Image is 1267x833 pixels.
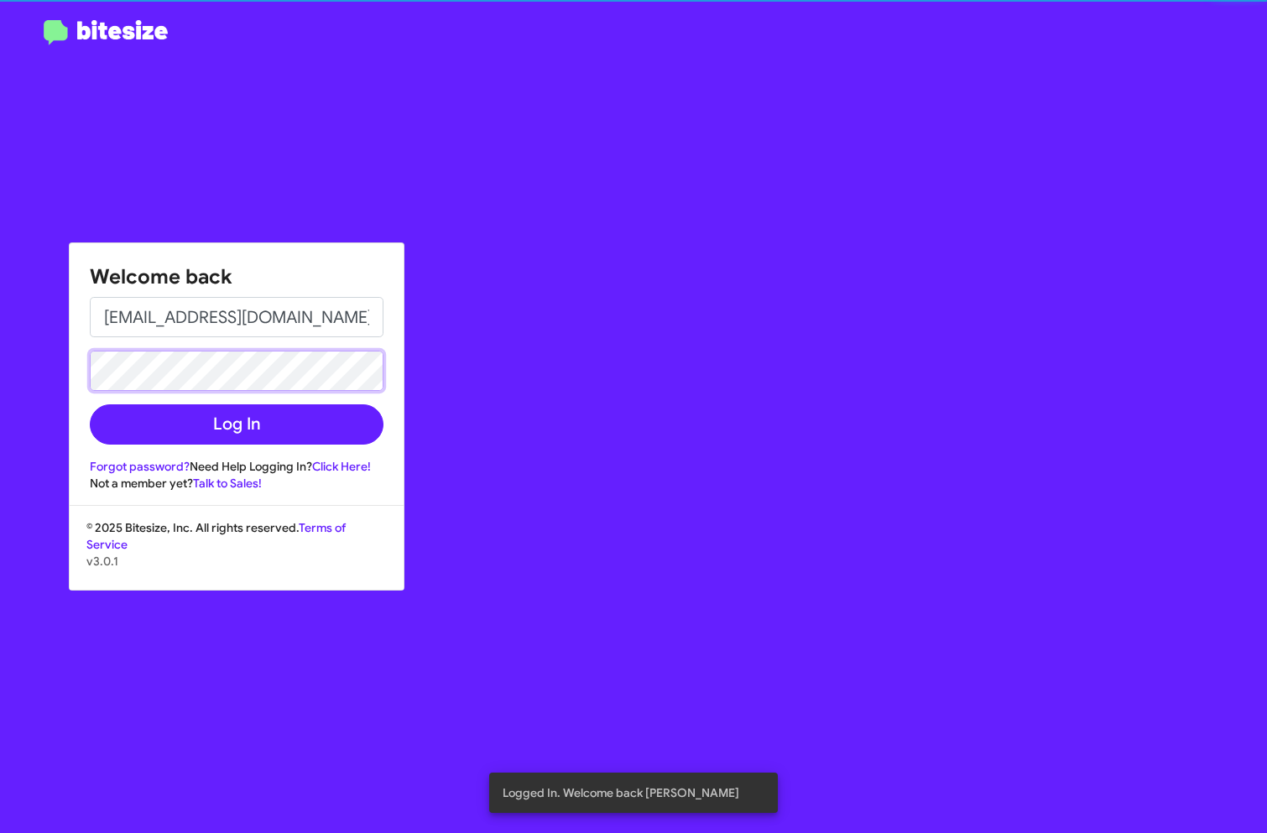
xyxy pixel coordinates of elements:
[193,476,262,491] a: Talk to Sales!
[90,475,383,492] div: Not a member yet?
[86,553,387,570] p: v3.0.1
[312,459,371,474] a: Click Here!
[90,404,383,445] button: Log In
[90,297,383,337] input: Email address
[503,784,739,801] span: Logged In. Welcome back [PERSON_NAME]
[90,263,383,290] h1: Welcome back
[90,458,383,475] div: Need Help Logging In?
[70,519,404,590] div: © 2025 Bitesize, Inc. All rights reserved.
[90,459,190,474] a: Forgot password?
